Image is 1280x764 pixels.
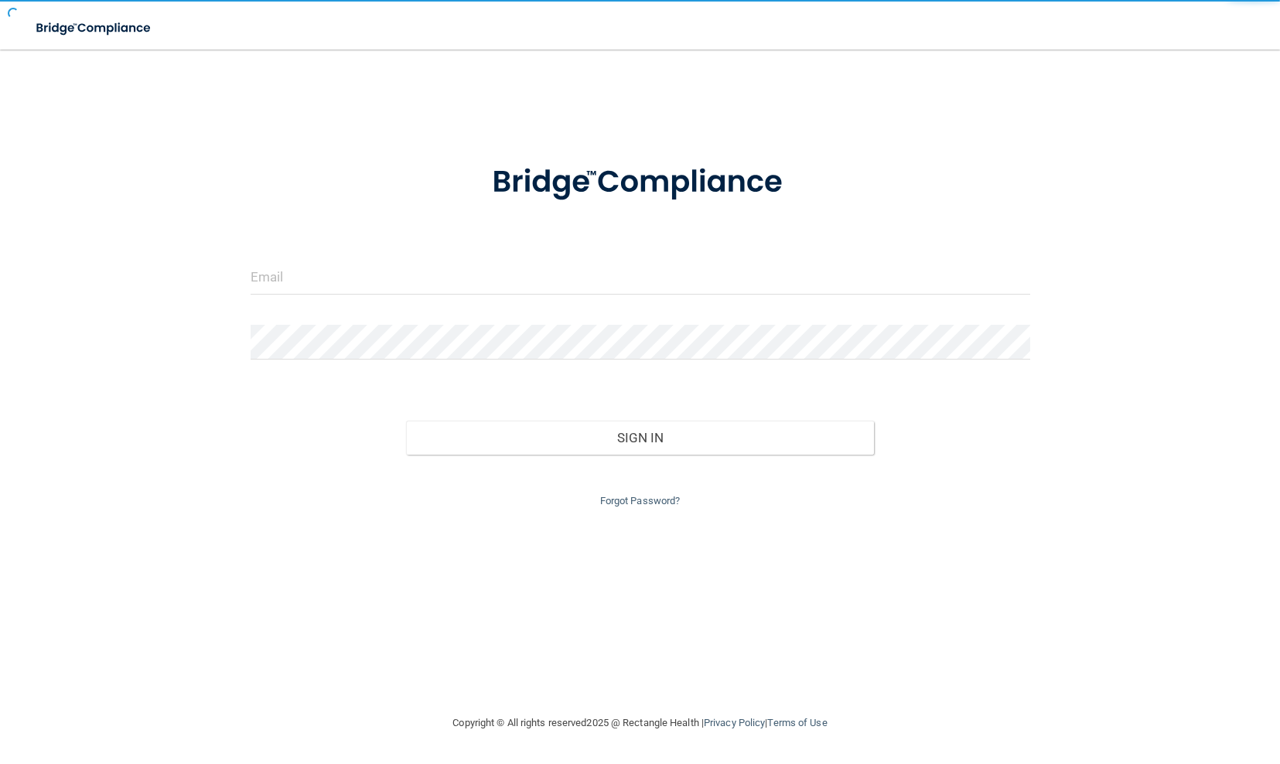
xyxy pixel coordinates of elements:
[358,698,923,748] div: Copyright © All rights reserved 2025 @ Rectangle Health | |
[460,142,821,223] img: bridge_compliance_login_screen.278c3ca4.svg
[251,260,1030,295] input: Email
[704,717,765,728] a: Privacy Policy
[23,12,166,44] img: bridge_compliance_login_screen.278c3ca4.svg
[406,421,874,455] button: Sign In
[600,495,681,506] a: Forgot Password?
[767,717,827,728] a: Terms of Use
